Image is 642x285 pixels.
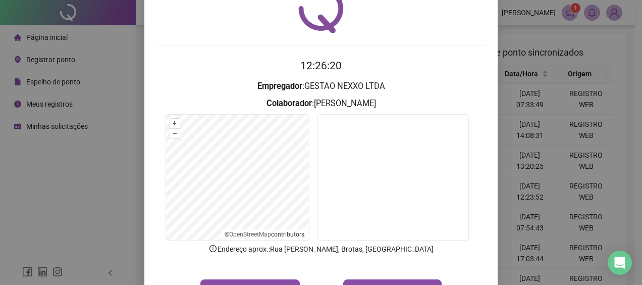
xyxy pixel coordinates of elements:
h3: : GESTAO NEXXO LTDA [156,80,486,93]
time: 12:26:20 [300,60,342,72]
a: OpenStreetMap [229,231,271,238]
button: + [170,119,180,128]
li: © contributors. [225,231,306,238]
button: – [170,129,180,138]
div: Open Intercom Messenger [608,251,632,275]
strong: Empregador [257,81,302,91]
p: Endereço aprox. : Rua [PERSON_NAME], Brotas, [GEOGRAPHIC_DATA] [156,244,486,255]
span: info-circle [208,244,218,253]
h3: : [PERSON_NAME] [156,97,486,110]
strong: Colaborador [266,99,312,108]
